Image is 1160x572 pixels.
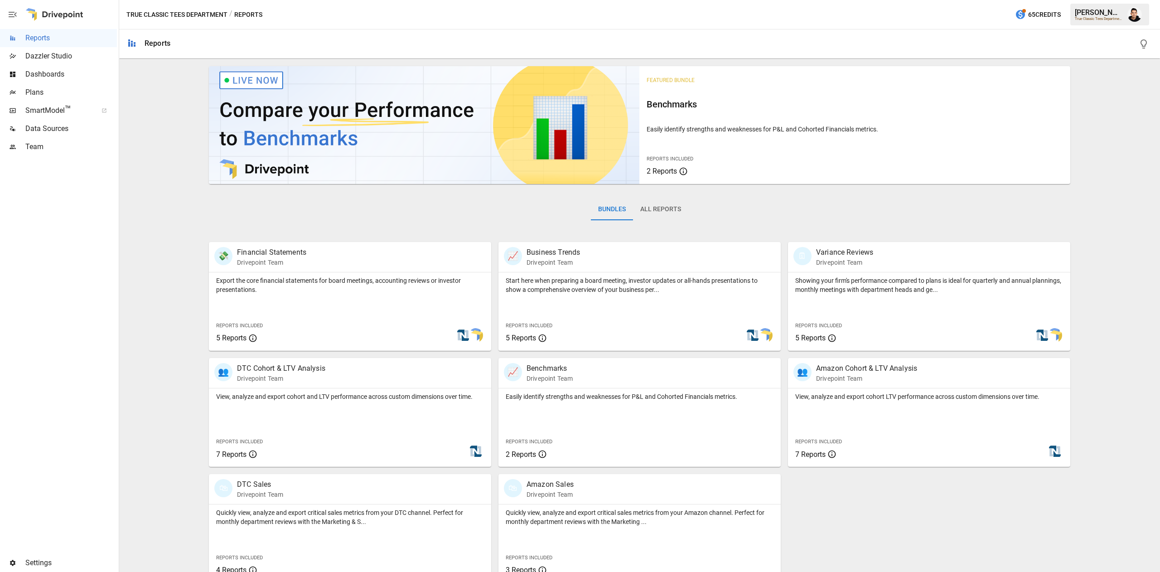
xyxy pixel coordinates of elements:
[25,123,117,134] span: Data Sources
[527,363,573,374] p: Benchmarks
[1011,6,1064,23] button: 65Credits
[237,363,325,374] p: DTC Cohort & LTV Analysis
[216,508,484,526] p: Quickly view, analyze and export critical sales metrics from your DTC channel. Perfect for monthl...
[209,66,639,184] img: video thumbnail
[647,97,1063,111] h6: Benchmarks
[1075,8,1122,17] div: [PERSON_NAME]
[647,167,677,175] span: 2 Reports
[1048,328,1062,343] img: smart model
[506,392,773,401] p: Easily identify strengths and weaknesses for P&L and Cohorted Financials metrics.
[145,39,170,48] div: Reports
[456,328,470,343] img: netsuite
[795,334,826,342] span: 5 Reports
[527,490,574,499] p: Drivepoint Team
[795,392,1063,401] p: View, analyze and export cohort LTV performance across custom dimensions over time.
[793,247,812,265] div: 🗓
[506,323,552,329] span: Reports Included
[469,328,483,343] img: smart model
[25,105,92,116] span: SmartModel
[647,156,693,162] span: Reports Included
[745,328,760,343] img: netsuite
[527,374,573,383] p: Drivepoint Team
[527,479,574,490] p: Amazon Sales
[25,87,117,98] span: Plans
[237,479,283,490] p: DTC Sales
[1127,7,1142,22] img: Francisco Sanchez
[216,439,263,445] span: Reports Included
[1122,2,1147,27] button: Francisco Sanchez
[504,363,522,381] div: 📈
[795,323,842,329] span: Reports Included
[1028,9,1061,20] span: 65 Credits
[1048,444,1062,459] img: netsuite
[469,444,483,459] img: netsuite
[647,125,1063,134] p: Easily identify strengths and weaknesses for P&L and Cohorted Financials metrics.
[527,258,580,267] p: Drivepoint Team
[237,247,306,258] p: Financial Statements
[591,199,633,220] button: Bundles
[237,490,283,499] p: Drivepoint Team
[506,334,536,342] span: 5 Reports
[126,9,227,20] button: True Classic Tees Department
[816,258,873,267] p: Drivepoint Team
[25,69,117,80] span: Dashboards
[214,247,232,265] div: 💸
[216,334,246,342] span: 5 Reports
[214,363,232,381] div: 👥
[237,374,325,383] p: Drivepoint Team
[647,77,695,83] span: Featured Bundle
[527,247,580,258] p: Business Trends
[214,479,232,497] div: 🛍
[506,555,552,561] span: Reports Included
[1075,17,1122,21] div: True Classic Tees Department
[25,33,117,44] span: Reports
[816,247,873,258] p: Variance Reviews
[816,363,917,374] p: Amazon Cohort & LTV Analysis
[758,328,773,343] img: smart model
[504,247,522,265] div: 📈
[506,508,773,526] p: Quickly view, analyze and export critical sales metrics from your Amazon channel. Perfect for mon...
[216,276,484,294] p: Export the core financial statements for board meetings, accounting reviews or investor presentat...
[1035,328,1049,343] img: netsuite
[25,141,117,152] span: Team
[25,51,117,62] span: Dazzler Studio
[633,199,688,220] button: All Reports
[229,9,232,20] div: /
[25,557,117,568] span: Settings
[216,450,246,459] span: 7 Reports
[506,439,552,445] span: Reports Included
[793,363,812,381] div: 👥
[216,323,263,329] span: Reports Included
[795,450,826,459] span: 7 Reports
[65,104,71,115] span: ™
[216,392,484,401] p: View, analyze and export cohort and LTV performance across custom dimensions over time.
[795,439,842,445] span: Reports Included
[504,479,522,497] div: 🛍
[816,374,917,383] p: Drivepoint Team
[795,276,1063,294] p: Showing your firm's performance compared to plans is ideal for quarterly and annual plannings, mo...
[237,258,306,267] p: Drivepoint Team
[506,450,536,459] span: 2 Reports
[506,276,773,294] p: Start here when preparing a board meeting, investor updates or all-hands presentations to show a ...
[216,555,263,561] span: Reports Included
